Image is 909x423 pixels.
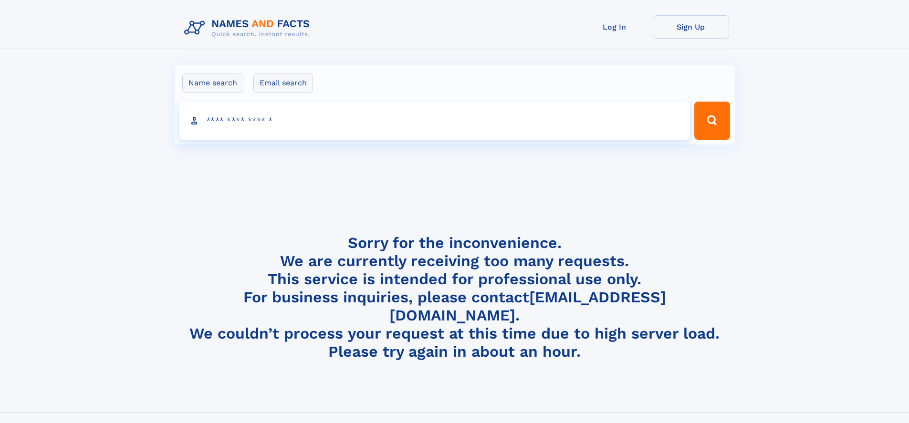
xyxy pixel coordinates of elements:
[253,73,313,93] label: Email search
[576,15,653,39] a: Log In
[694,102,730,140] button: Search Button
[389,288,666,324] a: [EMAIL_ADDRESS][DOMAIN_NAME]
[653,15,729,39] a: Sign Up
[179,102,690,140] input: search input
[180,234,729,361] h4: Sorry for the inconvenience. We are currently receiving too many requests. This service is intend...
[180,15,318,41] img: Logo Names and Facts
[182,73,243,93] label: Name search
